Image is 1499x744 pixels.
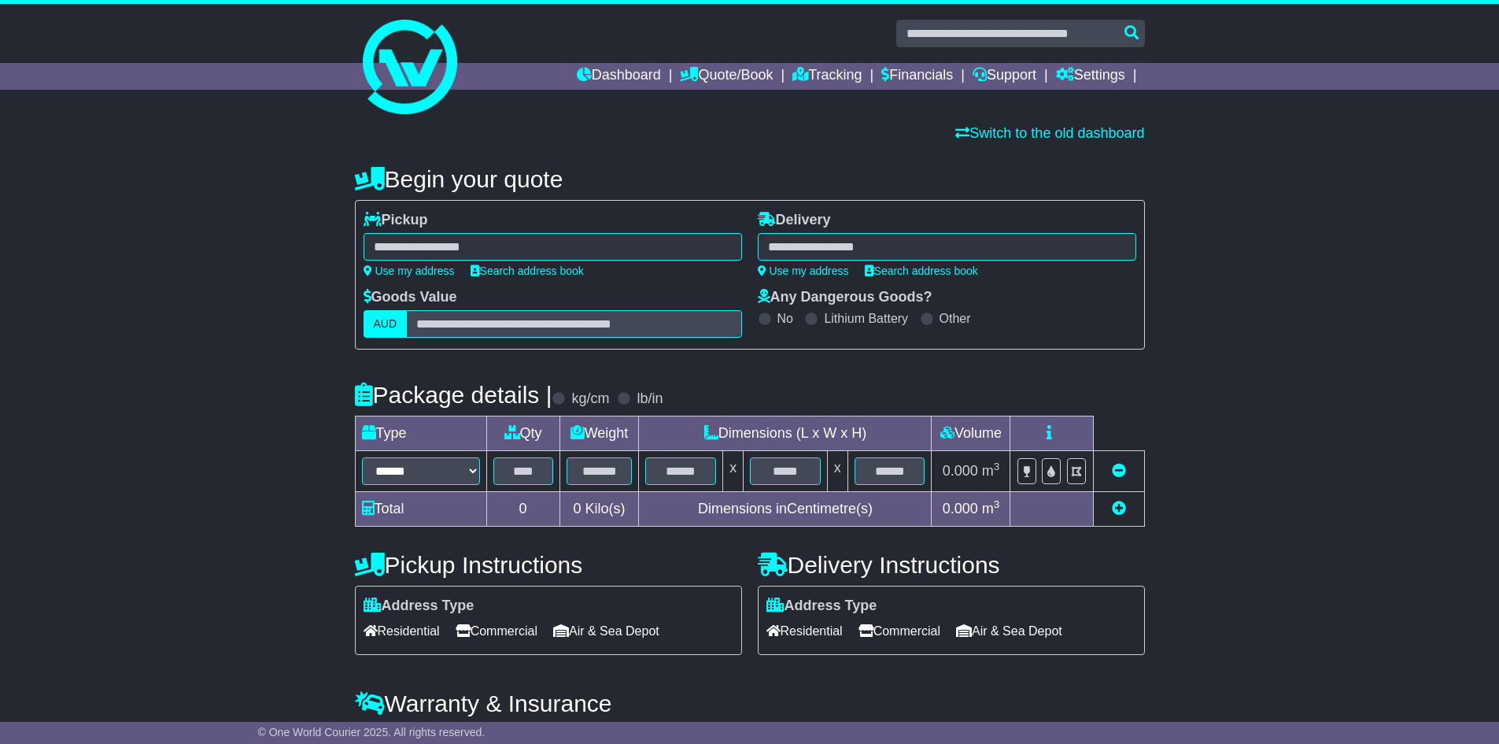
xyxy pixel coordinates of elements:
span: Air & Sea Depot [956,619,1062,643]
h4: Package details | [355,382,552,408]
a: Tracking [792,63,862,90]
label: Delivery [758,212,831,229]
a: Search address book [471,265,584,277]
span: Residential [766,619,843,643]
label: kg/cm [571,391,609,408]
span: Commercial [456,619,537,643]
label: Address Type [364,598,474,615]
h4: Begin your quote [355,166,1145,192]
h4: Delivery Instructions [758,552,1145,578]
a: Use my address [364,265,455,277]
td: x [723,451,744,492]
label: lb/in [637,391,663,408]
a: Add new item [1112,501,1126,516]
label: Lithium Battery [824,311,908,326]
a: Remove this item [1112,463,1126,479]
span: 0.000 [943,463,978,479]
a: Switch to the old dashboard [955,125,1144,141]
label: Address Type [766,598,877,615]
sup: 3 [994,498,1000,510]
label: AUD [364,310,408,338]
td: Dimensions in Centimetre(s) [639,492,932,527]
td: Qty [486,416,559,451]
a: Search address book [865,265,978,277]
span: 0.000 [943,501,978,516]
h4: Pickup Instructions [355,552,742,578]
a: Settings [1056,63,1125,90]
td: Kilo(s) [559,492,639,527]
label: No [777,311,793,326]
a: Use my address [758,265,849,277]
label: Any Dangerous Goods? [758,289,932,306]
span: Residential [364,619,440,643]
span: Commercial [858,619,940,643]
label: Goods Value [364,289,457,306]
td: Weight [559,416,639,451]
a: Support [973,63,1036,90]
span: m [982,463,1000,479]
span: m [982,501,1000,516]
td: Volume [932,416,1010,451]
td: Total [355,492,486,527]
span: Air & Sea Depot [553,619,659,643]
a: Quote/Book [680,63,773,90]
sup: 3 [994,461,1000,472]
a: Dashboard [577,63,661,90]
h4: Warranty & Insurance [355,690,1145,716]
label: Pickup [364,212,428,229]
td: Dimensions (L x W x H) [639,416,932,451]
td: x [827,451,847,492]
a: Financials [881,63,953,90]
span: 0 [573,501,581,516]
td: 0 [486,492,559,527]
span: © One World Courier 2025. All rights reserved. [258,726,486,738]
label: Other [940,311,971,326]
td: Type [355,416,486,451]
